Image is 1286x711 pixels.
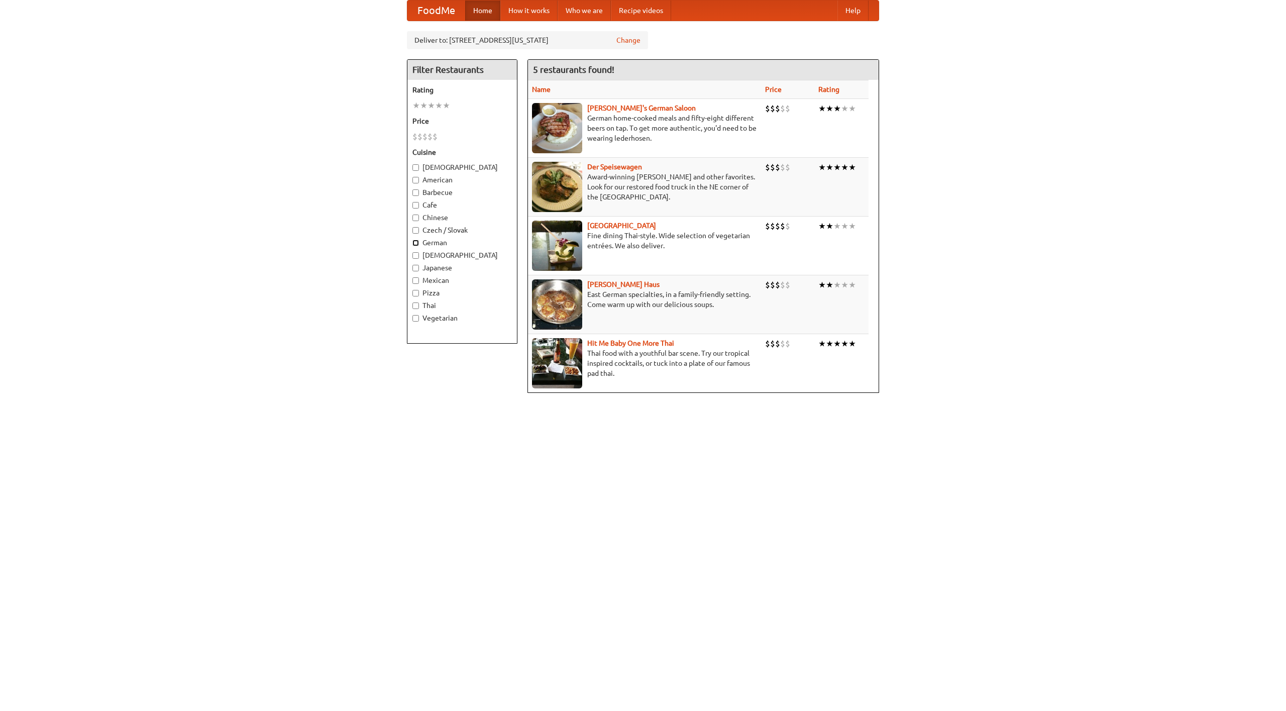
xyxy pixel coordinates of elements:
input: Czech / Slovak [412,227,419,234]
li: $ [770,221,775,232]
a: Name [532,85,551,93]
input: American [412,177,419,183]
input: Pizza [412,290,419,296]
li: ★ [826,338,833,349]
li: ★ [833,279,841,290]
label: Chinese [412,213,512,223]
label: Thai [412,300,512,311]
label: Pizza [412,288,512,298]
li: $ [775,338,780,349]
input: Chinese [412,215,419,221]
a: Price [765,85,782,93]
li: $ [765,103,770,114]
li: ★ [848,162,856,173]
li: $ [780,162,785,173]
p: Award-winning [PERSON_NAME] and other favorites. Look for our restored food truck in the NE corne... [532,172,757,202]
li: $ [775,221,780,232]
label: American [412,175,512,185]
li: $ [785,338,790,349]
li: ★ [841,221,848,232]
li: ★ [833,338,841,349]
li: $ [770,338,775,349]
input: Mexican [412,277,419,284]
a: Hit Me Baby One More Thai [587,339,674,347]
li: ★ [833,162,841,173]
label: Cafe [412,200,512,210]
li: $ [785,279,790,290]
b: [PERSON_NAME]'s German Saloon [587,104,696,112]
a: Change [616,35,640,45]
li: $ [433,131,438,142]
img: satay.jpg [532,221,582,271]
label: Vegetarian [412,313,512,323]
li: $ [770,279,775,290]
li: ★ [818,221,826,232]
li: ★ [833,221,841,232]
a: How it works [500,1,558,21]
label: [DEMOGRAPHIC_DATA] [412,250,512,260]
li: $ [412,131,417,142]
a: Der Speisewagen [587,163,642,171]
li: ★ [826,162,833,173]
li: $ [775,279,780,290]
label: Japanese [412,263,512,273]
li: ★ [412,100,420,111]
li: ★ [848,103,856,114]
li: $ [427,131,433,142]
a: Rating [818,85,839,93]
li: ★ [443,100,450,111]
li: ★ [841,103,848,114]
a: Who we are [558,1,611,21]
li: $ [780,279,785,290]
li: ★ [420,100,427,111]
li: ★ [818,279,826,290]
img: babythai.jpg [532,338,582,388]
li: $ [765,279,770,290]
li: $ [775,103,780,114]
li: ★ [818,162,826,173]
input: Japanese [412,265,419,271]
li: $ [765,162,770,173]
input: Barbecue [412,189,419,196]
a: [PERSON_NAME] Haus [587,280,660,288]
input: [DEMOGRAPHIC_DATA] [412,252,419,259]
a: FoodMe [407,1,465,21]
img: esthers.jpg [532,103,582,153]
h5: Price [412,116,512,126]
a: [GEOGRAPHIC_DATA] [587,222,656,230]
li: $ [765,338,770,349]
li: ★ [818,103,826,114]
li: ★ [841,162,848,173]
input: German [412,240,419,246]
li: $ [765,221,770,232]
div: Deliver to: [STREET_ADDRESS][US_STATE] [407,31,648,49]
li: ★ [841,279,848,290]
li: $ [780,338,785,349]
a: Help [837,1,869,21]
label: [DEMOGRAPHIC_DATA] [412,162,512,172]
li: $ [770,162,775,173]
li: ★ [848,279,856,290]
li: $ [785,103,790,114]
label: Barbecue [412,187,512,197]
li: $ [775,162,780,173]
input: Thai [412,302,419,309]
li: ★ [848,338,856,349]
li: ★ [826,221,833,232]
p: East German specialties, in a family-friendly setting. Come warm up with our delicious soups. [532,289,757,310]
h5: Cuisine [412,147,512,157]
a: Recipe videos [611,1,671,21]
input: Vegetarian [412,315,419,322]
li: $ [780,221,785,232]
input: [DEMOGRAPHIC_DATA] [412,164,419,171]
label: German [412,238,512,248]
img: speisewagen.jpg [532,162,582,212]
a: Home [465,1,500,21]
li: $ [785,162,790,173]
li: ★ [826,103,833,114]
li: $ [417,131,422,142]
p: Fine dining Thai-style. Wide selection of vegetarian entrées. We also deliver. [532,231,757,251]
